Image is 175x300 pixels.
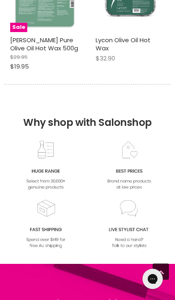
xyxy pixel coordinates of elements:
[22,140,69,191] img: range2_8cf790d4-220e-469f-917d-a18fed3854b6.jpg
[10,53,28,61] span: $29.95
[106,140,153,191] img: prices.jpg
[10,23,27,32] span: Sale
[138,266,167,292] iframe: Gorgias live chat messenger
[153,263,169,285] span: Back to top
[10,36,78,52] a: [PERSON_NAME] Pure Olive Oil Hot Wax 500g
[10,62,29,71] span: $19.95
[153,263,169,280] a: Back to top
[106,199,153,249] img: chat_c0a1c8f7-3133-4fc6-855f-7264552747f6.jpg
[96,36,151,52] a: Lycon Olive Oil Hot Wax
[96,54,115,63] span: $32.90
[22,199,69,249] img: fast.jpg
[4,84,171,140] h2: Why shop with Salonshop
